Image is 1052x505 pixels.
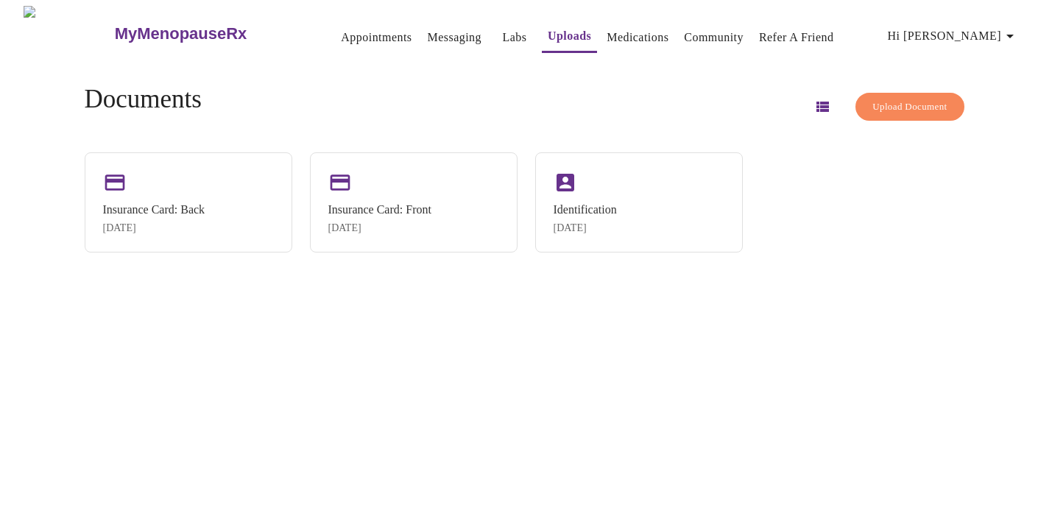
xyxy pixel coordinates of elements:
[554,203,617,216] div: Identification
[872,99,947,116] span: Upload Document
[24,6,113,61] img: MyMenopauseRx Logo
[805,89,840,124] button: Switch to list view
[328,203,431,216] div: Insurance Card: Front
[542,21,597,53] button: Uploads
[115,24,247,43] h3: MyMenopauseRx
[328,222,431,234] div: [DATE]
[422,23,487,52] button: Messaging
[548,26,591,46] a: Uploads
[753,23,840,52] button: Refer a Friend
[428,27,481,48] a: Messaging
[855,93,964,121] button: Upload Document
[503,27,527,48] a: Labs
[888,26,1019,46] span: Hi [PERSON_NAME]
[103,222,205,234] div: [DATE]
[607,27,668,48] a: Medications
[113,8,306,60] a: MyMenopauseRx
[554,222,617,234] div: [DATE]
[85,85,202,114] h4: Documents
[678,23,749,52] button: Community
[684,27,744,48] a: Community
[601,23,674,52] button: Medications
[882,21,1025,51] button: Hi [PERSON_NAME]
[759,27,834,48] a: Refer a Friend
[341,27,412,48] a: Appointments
[491,23,538,52] button: Labs
[103,203,205,216] div: Insurance Card: Back
[335,23,417,52] button: Appointments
